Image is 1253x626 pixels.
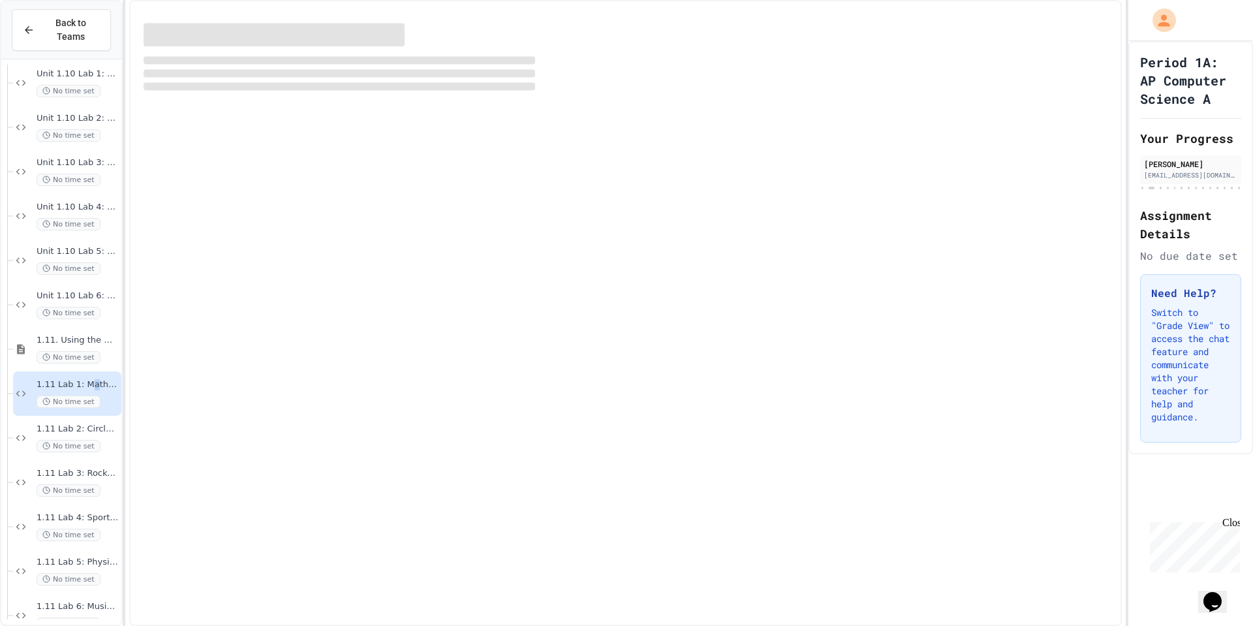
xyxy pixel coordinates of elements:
span: No time set [37,174,101,186]
span: 1.11 Lab 4: Sports Statistics Calculator [37,512,119,524]
span: 1.11 Lab 5: Physics Lab Calculator [37,557,119,568]
span: Unit 1.10 Lab 5: Library System Debugger [37,246,119,257]
div: Chat with us now!Close [5,5,90,83]
span: No time set [37,262,101,275]
span: No time set [37,85,101,97]
iframe: chat widget [1145,517,1240,572]
span: No time set [37,529,101,541]
span: No time set [37,129,101,142]
span: Unit 1.10 Lab 3: Sports Stats Hub [37,157,119,168]
span: Unit 1.10 Lab 4: Email Validator Helper [37,202,119,213]
div: No due date set [1140,248,1241,264]
span: No time set [37,307,101,319]
div: [PERSON_NAME] [1144,158,1237,170]
div: [EMAIL_ADDRESS][DOMAIN_NAME] [1144,170,1237,180]
h1: Period 1A: AP Computer Science A [1140,53,1241,108]
span: 1.11 Lab 2: Circle Area Calculator [37,424,119,435]
h3: Need Help? [1151,285,1230,301]
span: No time set [37,440,101,452]
button: Back to Teams [12,9,111,51]
span: 1.11 Lab 3: Rocket Launch Calculator [37,468,119,479]
h2: Your Progress [1140,129,1241,148]
span: 1.11. Using the Math Class [37,335,119,346]
span: No time set [37,351,101,364]
span: Unit 1.10 Lab 1: Distance Calculator Fix [37,69,119,80]
span: Unit 1.10 Lab 6: Data Analyst Toolkit [37,290,119,302]
span: Unit 1.10 Lab 2: Menu Price Calculator [37,113,119,124]
span: No time set [37,218,101,230]
div: My Account [1139,5,1179,35]
span: 1.11 Lab 6: Music Studio Equalizer [37,601,119,612]
span: Back to Teams [42,16,100,44]
iframe: chat widget [1198,574,1240,613]
span: No time set [37,573,101,586]
span: 1.11 Lab 1: Math Calculator Fixer [37,379,119,390]
span: No time set [37,396,101,408]
h2: Assignment Details [1140,206,1241,243]
span: No time set [37,484,101,497]
p: Switch to "Grade View" to access the chat feature and communicate with your teacher for help and ... [1151,306,1230,424]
